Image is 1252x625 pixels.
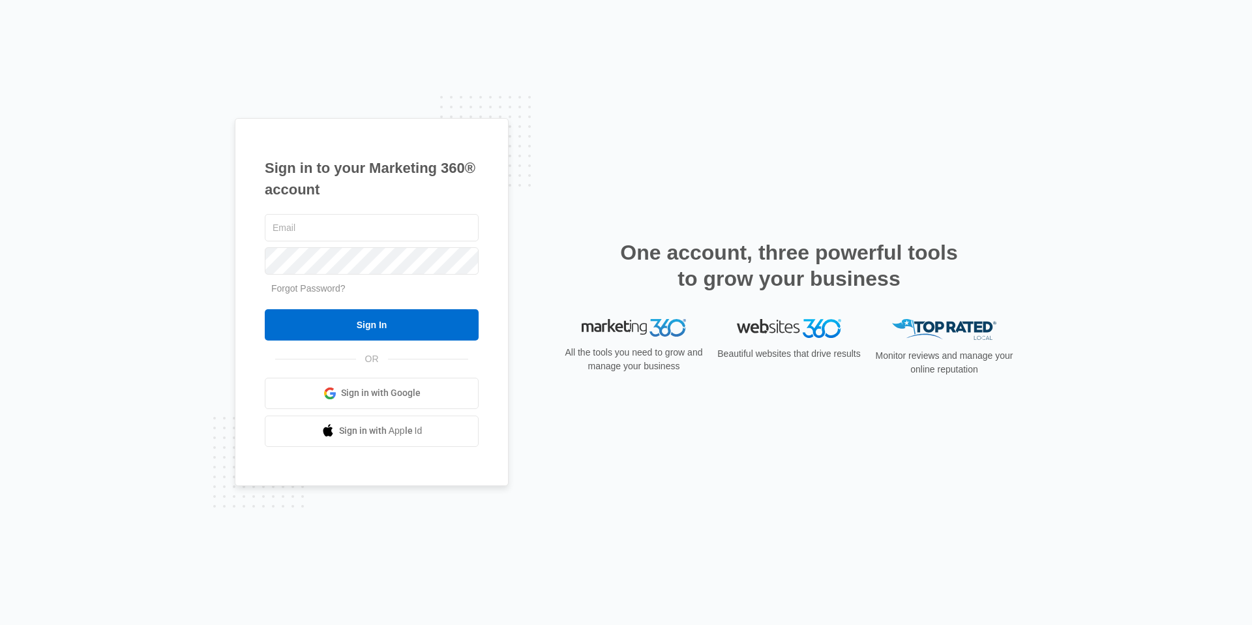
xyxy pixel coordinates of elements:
[616,239,962,292] h2: One account, three powerful tools to grow your business
[265,378,479,409] a: Sign in with Google
[265,157,479,200] h1: Sign in to your Marketing 360® account
[271,283,346,294] a: Forgot Password?
[561,346,707,373] p: All the tools you need to grow and manage your business
[339,424,423,438] span: Sign in with Apple Id
[892,319,996,341] img: Top Rated Local
[716,347,862,361] p: Beautiful websites that drive results
[265,309,479,341] input: Sign In
[265,416,479,447] a: Sign in with Apple Id
[737,319,841,338] img: Websites 360
[582,319,686,337] img: Marketing 360
[871,349,1017,376] p: Monitor reviews and manage your online reputation
[265,214,479,241] input: Email
[356,352,388,366] span: OR
[341,386,421,400] span: Sign in with Google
